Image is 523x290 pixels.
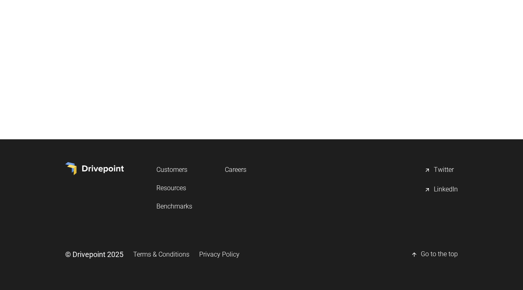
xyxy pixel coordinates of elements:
[434,185,458,195] div: LinkedIn
[424,162,458,178] a: Twitter
[434,165,454,175] div: Twitter
[65,249,123,259] div: © Drivepoint 2025
[156,162,192,177] a: Customers
[225,162,246,177] a: Careers
[199,247,240,262] a: Privacy Policy
[156,180,192,196] a: Resources
[424,182,458,198] a: LinkedIn
[421,250,458,259] div: Go to the top
[411,246,458,263] a: Go to the top
[156,199,192,214] a: Benchmarks
[133,247,189,262] a: Terms & Conditions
